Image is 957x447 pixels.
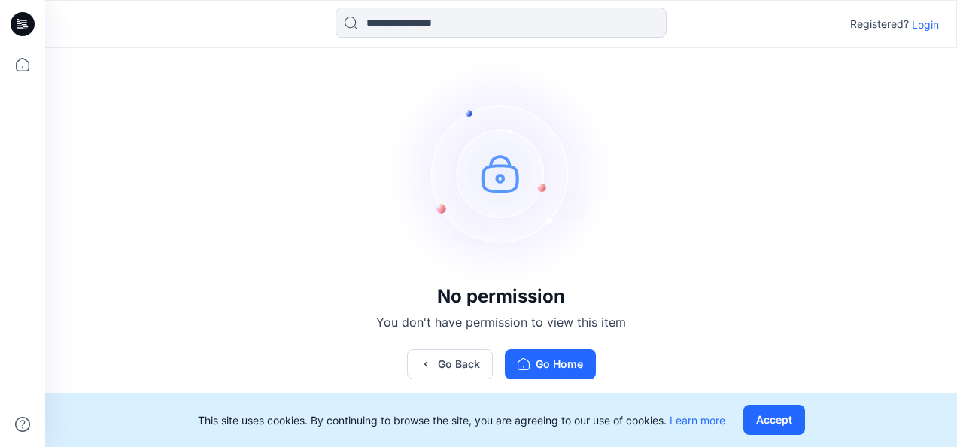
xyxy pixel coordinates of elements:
img: no-perm.svg [388,60,614,286]
p: You don't have permission to view this item [376,313,626,331]
p: This site uses cookies. By continuing to browse the site, you are agreeing to our use of cookies. [198,412,725,428]
p: Registered? [850,15,909,33]
h3: No permission [376,286,626,307]
a: Learn more [670,414,725,427]
button: Go Home [505,349,596,379]
button: Accept [743,405,805,435]
button: Go Back [407,349,493,379]
p: Login [912,17,939,32]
